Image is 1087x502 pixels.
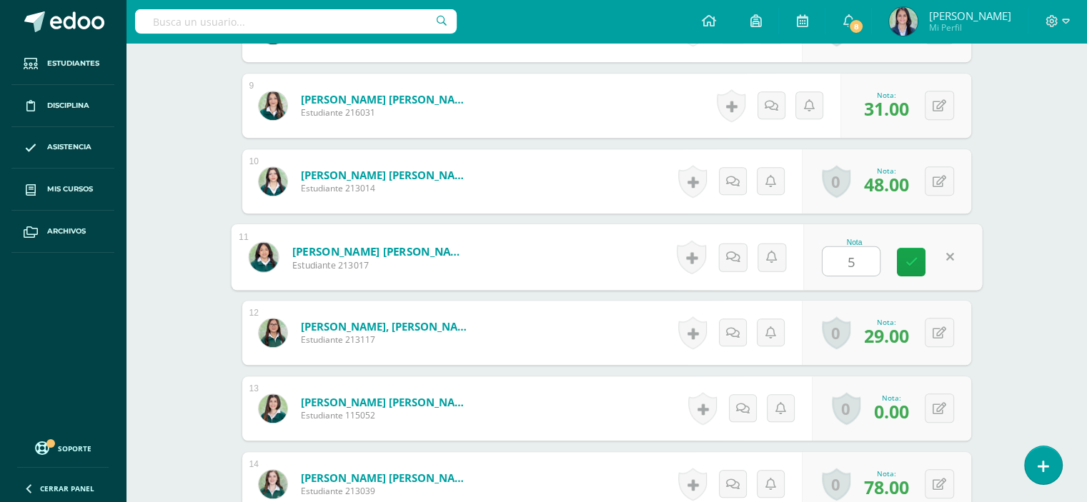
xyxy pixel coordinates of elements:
[301,168,472,182] a: [PERSON_NAME] [PERSON_NAME]
[822,165,850,198] a: 0
[11,169,114,211] a: Mis cursos
[848,19,864,34] span: 8
[823,247,880,276] input: 0-100.0
[864,172,909,196] span: 48.00
[301,182,472,194] span: Estudiante 213014
[301,471,472,485] a: [PERSON_NAME] [PERSON_NAME]
[11,211,114,253] a: Archivos
[47,100,89,111] span: Disciplina
[47,141,91,153] span: Asistencia
[249,242,278,271] img: 81c5ff103b5356a50bffbde80f5bec6f.png
[301,319,472,333] a: [PERSON_NAME], [PERSON_NAME]
[259,394,287,423] img: 38a95bae201ff87df004ef167f0582c3.png
[259,167,287,196] img: 6cc98f2282567af98d954e4206a18671.png
[864,468,909,478] div: Nota:
[47,226,86,237] span: Archivos
[864,317,909,327] div: Nota:
[874,393,909,403] div: Nota:
[11,85,114,127] a: Disciplina
[928,9,1011,23] span: [PERSON_NAME]
[47,58,99,69] span: Estudiantes
[301,485,472,497] span: Estudiante 213039
[292,258,468,271] span: Estudiante 213017
[135,9,457,34] input: Busca un usuario...
[259,470,287,498] img: e4e3956b417e3d96c1391078964afbb7.png
[864,166,909,176] div: Nota:
[822,238,887,246] div: Nota
[301,395,472,409] a: [PERSON_NAME] [PERSON_NAME]
[822,316,850,349] a: 0
[292,244,468,258] a: [PERSON_NAME] [PERSON_NAME]
[301,333,472,346] span: Estudiante 213117
[17,438,109,457] a: Soporte
[864,96,909,121] span: 31.00
[47,184,93,195] span: Mis cursos
[889,7,918,36] img: 62e92574996ec88c99bdf881e5f38441.png
[40,483,94,493] span: Cerrar panel
[864,323,909,348] span: 29.00
[301,409,472,421] span: Estudiante 115052
[874,399,909,423] span: 0.00
[864,90,909,100] div: Nota:
[259,91,287,120] img: 440199d59a1bb4a241a9983326ac7319.png
[259,318,287,347] img: 1566b715863e09e5abcb8aa70d59684f.png
[301,92,472,106] a: [PERSON_NAME] [PERSON_NAME]
[832,392,860,425] a: 0
[928,21,1011,34] span: Mi Perfil
[864,475,909,499] span: 78.00
[11,127,114,169] a: Asistencia
[58,443,91,453] span: Soporte
[11,43,114,85] a: Estudiantes
[301,106,472,119] span: Estudiante 216031
[822,468,850,501] a: 0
